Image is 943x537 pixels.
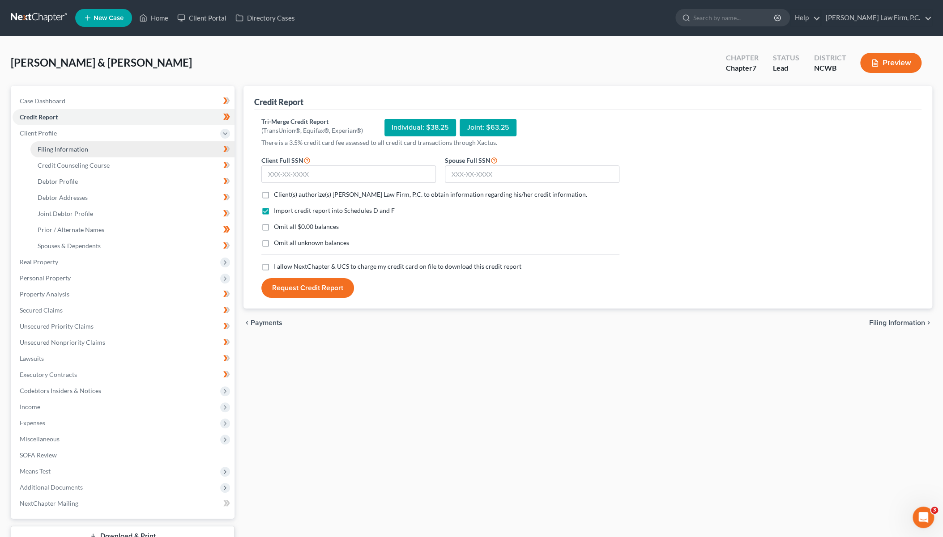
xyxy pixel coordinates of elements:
[274,239,349,246] span: Omit all unknown balances
[20,499,78,507] span: NextChapter Mailing
[274,262,521,270] span: I allow NextChapter & UCS to charge my credit card on file to download this credit report
[13,334,235,351] a: Unsecured Nonpriority Claims
[13,286,235,302] a: Property Analysis
[20,387,101,394] span: Codebtors Insiders & Notices
[20,338,105,346] span: Unsecured Nonpriority Claims
[925,319,932,326] i: chevron_right
[261,165,436,183] input: XXX-XX-XXXX
[261,117,363,126] div: Tri-Merge Credit Report
[445,165,619,183] input: XXX-XX-XXXX
[30,157,235,173] a: Credit Counseling Course
[231,10,299,26] a: Directory Cases
[30,141,235,157] a: Filing Information
[135,10,173,26] a: Home
[20,483,83,491] span: Additional Documents
[94,15,124,21] span: New Case
[773,53,799,63] div: Status
[869,319,932,326] button: Filing Information chevron_right
[274,223,339,230] span: Omit all $0.00 balances
[38,226,104,233] span: Prior / Alternate Names
[261,138,619,147] p: There is a 3.5% credit card fee assessed to all credit card transactions through Xactus.
[38,178,78,185] span: Debtor Profile
[30,190,235,206] a: Debtor Addresses
[860,53,922,73] button: Preview
[726,63,759,73] div: Chapter
[38,210,93,217] span: Joint Debtor Profile
[773,63,799,73] div: Lead
[261,126,363,135] div: (TransUnion®, Equifax®, Experian®)
[261,278,354,298] button: Request Credit Report
[814,53,846,63] div: District
[38,194,88,201] span: Debtor Addresses
[38,242,101,249] span: Spouses & Dependents
[13,495,235,512] a: NextChapter Mailing
[13,302,235,318] a: Secured Claims
[20,371,77,378] span: Executory Contracts
[38,161,110,169] span: Credit Counseling Course
[460,119,516,136] div: Joint: $63.25
[384,119,456,136] div: Individual: $38.25
[274,207,395,214] span: Import credit report into Schedules D and F
[693,9,775,26] input: Search by name...
[913,507,934,528] iframe: Intercom live chat
[20,403,40,410] span: Income
[30,222,235,238] a: Prior / Alternate Names
[20,113,58,121] span: Credit Report
[173,10,231,26] a: Client Portal
[13,93,235,109] a: Case Dashboard
[20,322,94,330] span: Unsecured Priority Claims
[13,447,235,463] a: SOFA Review
[20,97,65,105] span: Case Dashboard
[243,319,251,326] i: chevron_left
[20,467,51,475] span: Means Test
[38,145,88,153] span: Filing Information
[274,190,587,198] span: Client(s) authorize(s) [PERSON_NAME] Law Firm, P.C. to obtain information regarding his/her credi...
[243,319,282,326] button: chevron_left Payments
[13,367,235,383] a: Executory Contracts
[20,355,44,362] span: Lawsuits
[11,56,192,69] span: [PERSON_NAME] & [PERSON_NAME]
[752,63,756,72] span: 7
[20,435,60,443] span: Miscellaneous
[726,53,759,63] div: Chapter
[30,173,235,190] a: Debtor Profile
[869,319,925,326] span: Filing Information
[251,319,282,326] span: Payments
[445,156,491,164] span: Spouse Full SSN
[20,306,63,314] span: Secured Claims
[20,451,57,459] span: SOFA Review
[20,274,71,282] span: Personal Property
[20,419,45,427] span: Expenses
[931,507,938,514] span: 3
[13,109,235,125] a: Credit Report
[20,290,69,298] span: Property Analysis
[20,129,57,137] span: Client Profile
[790,10,820,26] a: Help
[30,206,235,222] a: Joint Debtor Profile
[20,258,58,266] span: Real Property
[254,97,303,107] div: Credit Report
[261,156,303,164] span: Client Full SSN
[814,63,846,73] div: NCWB
[13,351,235,367] a: Lawsuits
[30,238,235,254] a: Spouses & Dependents
[821,10,932,26] a: [PERSON_NAME] Law Firm, P.C.
[13,318,235,334] a: Unsecured Priority Claims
